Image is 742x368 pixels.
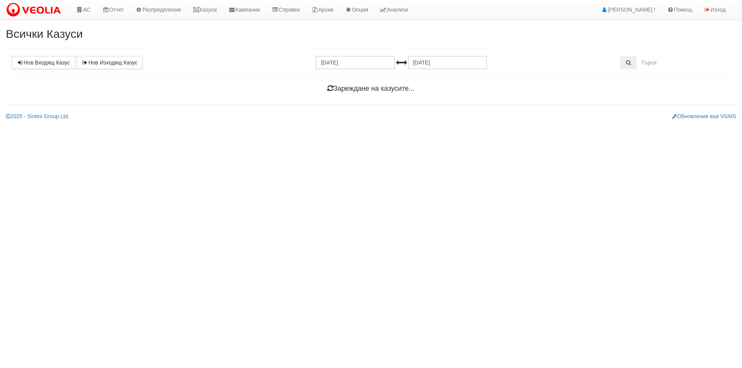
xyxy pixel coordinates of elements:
[12,85,730,93] h4: Зареждане на казусите...
[12,56,75,69] a: Нов Входящ Казус
[636,56,730,69] input: Търсене по Идентификатор, Бл/Вх/Ап, Тип, Описание, Моб. Номер, Имейл, Файл, Коментар,
[77,56,143,69] a: Нов Изходящ Казус
[6,113,70,119] a: 2025 - Sintex Group Ltd.
[672,113,736,119] a: Обновления във VGMS
[6,2,65,18] img: VeoliaLogo.png
[6,27,736,40] h2: Всички Казуси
